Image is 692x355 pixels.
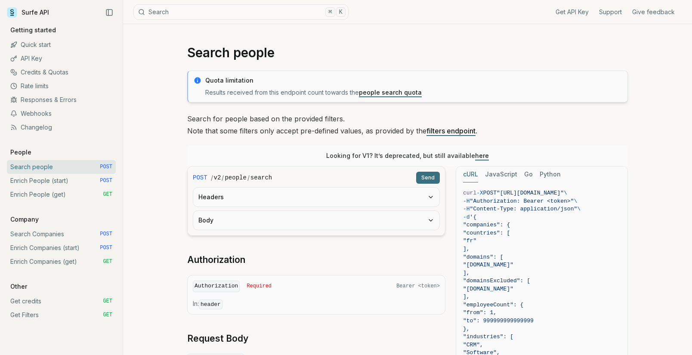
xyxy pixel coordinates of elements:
span: POST [193,173,207,182]
span: "domains": [ [463,254,504,260]
span: -H [463,206,470,212]
span: GET [103,298,112,305]
code: v2 [214,173,221,182]
a: Get Filters GET [7,308,116,322]
a: Webhooks [7,107,116,120]
span: ], [463,246,470,252]
span: GET [103,312,112,318]
h1: Search people [187,45,628,60]
span: POST [483,190,497,196]
p: Quota limitation [205,76,622,85]
span: "domainsExcluded": [ [463,278,530,284]
button: Search⌘K [133,4,349,20]
button: JavaScript [485,167,517,182]
a: Enrich People (start) POST [7,174,116,188]
a: here [475,152,489,159]
a: Search people POST [7,160,116,174]
span: \ [577,206,581,212]
span: "[DOMAIN_NAME]" [463,286,513,292]
span: ], [463,270,470,276]
span: POST [100,244,112,251]
a: Enrich Companies (start) POST [7,241,116,255]
span: "[DOMAIN_NAME]" [463,262,513,268]
span: "CRM", [463,342,483,348]
p: In: [193,299,440,309]
a: Rate limits [7,79,116,93]
span: POST [100,164,112,170]
span: "Content-Type: application/json" [470,206,578,212]
code: header [199,299,222,309]
span: "countries": [ [463,230,510,236]
span: \ [574,198,577,204]
span: GET [103,258,112,265]
a: Surfe API [7,6,49,19]
a: Enrich Companies (get) GET [7,255,116,269]
button: Headers [193,188,439,207]
span: \ [564,190,567,196]
p: Results received from this endpoint count towards the [205,88,622,97]
button: Python [540,167,561,182]
code: Authorization [193,281,240,292]
kbd: K [336,7,346,17]
span: / [247,173,250,182]
code: people [225,173,246,182]
a: people search quota [359,89,422,96]
p: Looking for V1? It’s deprecated, but still available [326,151,489,160]
button: Send [416,172,440,184]
a: Authorization [187,254,245,266]
button: Body [193,211,439,230]
span: ], [463,293,470,300]
span: }, [463,326,470,332]
button: Go [524,167,533,182]
a: Support [599,8,622,16]
p: People [7,148,35,157]
span: '{ [470,214,477,220]
span: POST [100,177,112,184]
span: Required [247,283,272,290]
span: curl [463,190,476,196]
a: filters endpoint [426,127,476,135]
a: Search Companies POST [7,227,116,241]
a: Enrich People (get) GET [7,188,116,201]
span: -X [476,190,483,196]
a: Give feedback [632,8,675,16]
p: Company [7,215,42,224]
span: POST [100,231,112,238]
kbd: ⌘ [325,7,335,17]
span: -d [463,214,470,220]
a: Get credits GET [7,294,116,308]
a: Responses & Errors [7,93,116,107]
span: "employeeCount": { [463,302,523,308]
span: "fr" [463,238,476,244]
a: Request Body [187,333,248,345]
p: Search for people based on the provided filters. Note that some filters only accept pre-defined v... [187,113,628,137]
span: / [222,173,224,182]
a: Changelog [7,120,116,134]
span: Bearer <token> [396,283,440,290]
a: API Key [7,52,116,65]
span: -H [463,198,470,204]
code: search [250,173,272,182]
button: Collapse Sidebar [103,6,116,19]
a: Credits & Quotas [7,65,116,79]
span: "[URL][DOMAIN_NAME]" [497,190,564,196]
p: Getting started [7,26,59,34]
span: "companies": { [463,222,510,228]
span: GET [103,191,112,198]
button: cURL [463,167,478,182]
a: Get API Key [556,8,589,16]
a: Quick start [7,38,116,52]
span: "industries": [ [463,333,513,340]
p: Other [7,282,31,291]
span: "from": 1, [463,309,497,316]
span: "to": 999999999999999 [463,318,534,324]
span: "Authorization: Bearer <token>" [470,198,574,204]
span: / [211,173,213,182]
